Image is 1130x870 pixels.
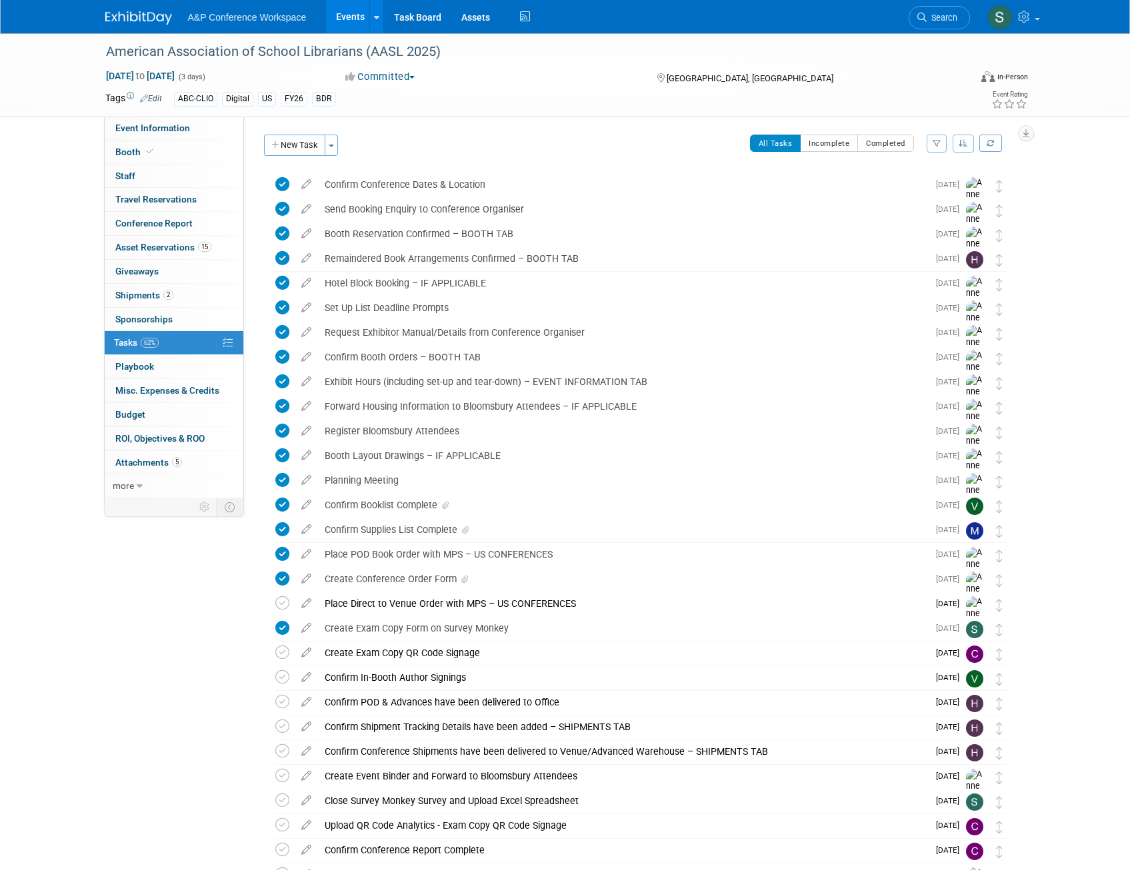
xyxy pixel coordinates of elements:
div: Create Conference Order Form [318,568,928,590]
td: Tags [105,91,162,107]
i: Move task [996,352,1003,365]
span: [DATE] [936,574,966,584]
a: edit [295,524,318,536]
a: edit [295,819,318,831]
img: ExhibitDay [105,11,172,25]
div: In-Person [997,72,1028,82]
span: [DATE] [936,845,966,855]
div: Event Rating [991,91,1027,98]
span: [DATE] [936,771,966,781]
i: Move task [996,648,1003,661]
span: [DATE] [936,229,966,238]
a: edit [295,696,318,708]
i: Move task [996,845,1003,858]
a: ROI, Objectives & ROO [105,427,243,450]
i: Move task [996,229,1003,242]
span: [DATE] [936,426,966,436]
div: Planning Meeting [318,469,928,492]
img: Veronica Dove [966,498,983,515]
img: Christine Ritchlin [966,818,983,835]
img: Anne Weston [966,374,986,422]
a: edit [295,252,318,264]
img: Hannah Siegel [966,251,983,268]
img: Samantha Klein [966,793,983,811]
button: Completed [857,135,914,152]
img: Format-Inperson.png [981,71,995,82]
a: edit [295,203,318,215]
div: Register Bloomsbury Attendees [318,420,928,442]
div: Confirm Supplies List Complete [318,518,928,541]
a: Giveaways [105,260,243,283]
img: Anne Weston [966,769,986,816]
i: Move task [996,525,1003,538]
span: Tasks [114,337,159,348]
span: [DATE] [936,697,966,707]
a: edit [295,671,318,683]
a: edit [295,721,318,733]
div: Confirm Conference Shipments have been delivered to Venue/Advanced Warehouse – SHIPMENTS TAB [318,740,928,763]
div: Remaindered Book Arrangements Confirmed – BOOTH TAB [318,247,928,270]
a: edit [295,622,318,634]
i: Move task [996,722,1003,735]
span: [DATE] [936,796,966,805]
a: edit [295,351,318,363]
div: Close Survey Monkey Survey and Upload Excel Spreadsheet [318,789,928,812]
span: [DATE] [936,747,966,756]
a: more [105,474,243,498]
img: Anne Weston [966,572,986,619]
span: Asset Reservations [115,242,211,252]
img: Hannah Siegel [966,695,983,712]
div: Booth Layout Drawings – IF APPLICABLE [318,444,928,467]
i: Move task [996,426,1003,439]
span: [DATE] [936,205,966,214]
img: Anne Weston [966,473,986,520]
a: edit [295,647,318,659]
span: A&P Conference Workspace [188,12,307,23]
i: Move task [996,599,1003,612]
a: edit [295,277,318,289]
span: 62% [141,338,159,348]
i: Move task [996,747,1003,759]
div: Place Direct to Venue Order with MPS – US CONFERENCES [318,592,928,615]
span: 5 [172,457,182,467]
a: Budget [105,403,243,426]
a: edit [295,745,318,757]
a: edit [295,376,318,388]
span: [DATE] [936,377,966,386]
div: Send Booking Enquiry to Conference Organiser [318,198,928,220]
span: [DATE] [936,500,966,510]
a: Search [909,6,970,29]
i: Move task [996,550,1003,562]
a: Event Information [105,117,243,140]
a: edit [295,499,318,511]
i: Move task [996,771,1003,784]
i: Booth reservation complete [147,148,153,155]
i: Move task [996,476,1003,488]
div: BDR [312,92,336,106]
span: 2 [163,290,173,300]
span: [DATE] [936,624,966,633]
a: Asset Reservations15 [105,236,243,259]
img: Chris Ciccocelli [966,843,983,860]
i: Move task [996,278,1003,291]
img: Anne Weston [966,448,986,496]
a: Attachments5 [105,451,243,474]
a: Staff [105,165,243,188]
a: edit [295,474,318,486]
a: Refresh [979,135,1002,152]
a: edit [295,228,318,240]
i: Move task [996,180,1003,193]
i: Move task [996,796,1003,809]
div: Create Event Binder and Forward to Bloomsbury Attendees [318,765,928,787]
span: Search [927,13,957,23]
i: Move task [996,402,1003,414]
img: Veronica Dove [966,670,983,687]
a: edit [295,425,318,437]
div: Confirm Shipment Tracking Details have been added – SHIPMENTS TAB [318,715,928,738]
a: edit [295,179,318,191]
img: Hannah Siegel [966,719,983,737]
div: Confirm POD & Advances have been delivered to Office [318,691,928,713]
span: Playbook [115,361,154,372]
i: Move task [996,254,1003,266]
a: edit [295,844,318,856]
